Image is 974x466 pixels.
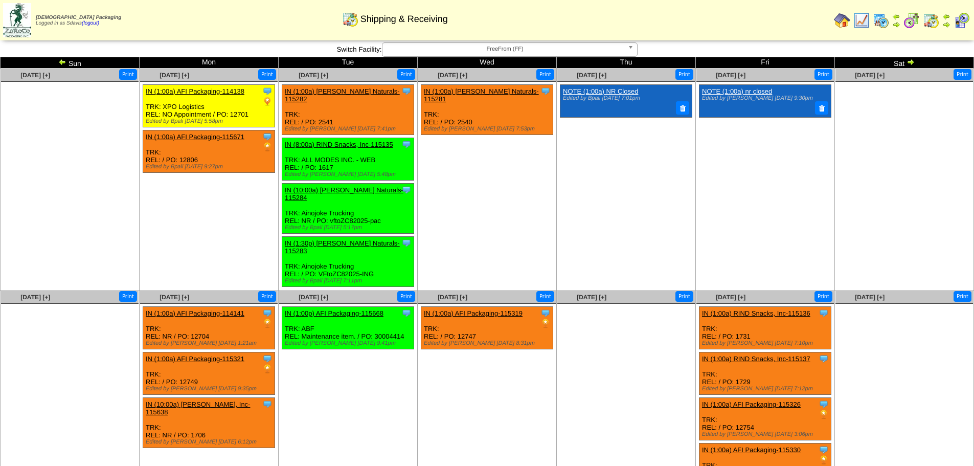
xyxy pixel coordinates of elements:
[834,12,850,29] img: home.gif
[285,126,414,132] div: Edited by [PERSON_NAME] [DATE] 7:41pm
[262,96,273,106] img: PO
[262,131,273,142] img: Tooltip
[146,340,275,346] div: Edited by [PERSON_NAME] [DATE] 1:21am
[160,72,189,79] a: [DATE] [+]
[262,318,273,328] img: PO
[397,69,415,80] button: Print
[540,308,551,318] img: Tooltip
[892,12,900,20] img: arrowleft.gif
[702,355,810,363] a: IN (1:00a) RIND Snacks, Inc-115137
[438,294,467,301] a: [DATE] [+]
[855,72,885,79] span: [DATE] [+]
[282,307,414,349] div: TRK: ABF REL: Maintenance item. / PO: 30004414
[146,87,244,95] a: IN (1:00a) AFI Packaging-114138
[702,340,831,346] div: Edited by [PERSON_NAME] [DATE] 7:10pm
[143,398,275,448] div: TRK: REL: NR / PO: 1706
[285,239,400,255] a: IN (1:30p) [PERSON_NAME] Naturals-115283
[262,86,273,96] img: Tooltip
[696,57,835,69] td: Fri
[815,101,828,115] button: Delete Note
[20,294,50,301] span: [DATE] [+]
[342,11,358,27] img: calendarinout.gif
[282,85,414,135] div: TRK: REL: / PO: 2541
[702,95,826,101] div: Edited by [PERSON_NAME] [DATE] 9:30pm
[146,164,275,170] div: Edited by Bpali [DATE] 9:27pm
[262,399,273,409] img: Tooltip
[577,294,606,301] a: [DATE] [+]
[387,43,624,55] span: FreeFrom (FF)
[285,225,414,231] div: Edited by Bpali [DATE] 5:17pm
[676,101,689,115] button: Delete Note
[146,309,244,317] a: IN (1:00a) AFI Packaging-114141
[146,439,275,445] div: Edited by [PERSON_NAME] [DATE] 6:12pm
[540,318,551,328] img: PO
[702,87,772,95] a: NOTE (1:00a) nr closed
[819,308,829,318] img: Tooltip
[421,307,553,349] div: TRK: REL: / PO: 12747
[401,185,412,195] img: Tooltip
[421,85,553,135] div: TRK: REL: / PO: 2540
[675,291,693,302] button: Print
[942,12,950,20] img: arrowleft.gif
[285,186,403,202] a: IN (10:00a) [PERSON_NAME] Naturals-115284
[699,398,831,440] div: TRK: REL: / PO: 12754
[702,446,801,454] a: IN (1:00a) AFI Packaging-115330
[873,12,889,29] img: calendarprod.gif
[282,138,414,181] div: TRK: ALL MODES INC. - WEB REL: / PO: 1617
[285,141,393,148] a: IN (8:00a) RIND Snacks, Inc-115135
[160,294,189,301] a: [DATE] [+]
[716,294,745,301] a: [DATE] [+]
[1,57,140,69] td: Sun
[397,291,415,302] button: Print
[536,291,554,302] button: Print
[143,307,275,349] div: TRK: REL: NR / PO: 12704
[424,340,553,346] div: Edited by [PERSON_NAME] [DATE] 8:31pm
[285,278,414,284] div: Edited by Bpali [DATE] 7:11pm
[424,87,539,103] a: IN (1:00a) [PERSON_NAME] Naturals-115281
[401,86,412,96] img: Tooltip
[699,307,831,349] div: TRK: REL: / PO: 1731
[814,291,832,302] button: Print
[282,184,414,234] div: TRK: Ainojoke Trucking REL: NR / PO: vftoZC82025-pac
[853,12,870,29] img: line_graph.gif
[702,309,810,317] a: IN (1:00a) RIND Snacks, Inc-115136
[146,118,275,124] div: Edited by Bpali [DATE] 5:58pm
[702,401,801,408] a: IN (1:00a) AFI Packaging-115326
[279,57,418,69] td: Tue
[143,352,275,395] div: TRK: REL: / PO: 12749
[536,69,554,80] button: Print
[923,12,939,29] img: calendarinout.gif
[819,409,829,419] img: PO
[855,294,885,301] span: [DATE] [+]
[3,3,31,37] img: zoroco-logo-small.webp
[563,95,687,101] div: Edited by Bpali [DATE] 7:01pm
[819,455,829,465] img: PO
[143,85,275,127] div: TRK: XPO Logistics REL: NO Appointment / PO: 12701
[262,142,273,152] img: PO
[299,72,328,79] span: [DATE] [+]
[716,72,745,79] span: [DATE] [+]
[401,308,412,318] img: Tooltip
[577,72,606,79] a: [DATE] [+]
[401,238,412,248] img: Tooltip
[20,72,50,79] a: [DATE] [+]
[146,355,244,363] a: IN (1:00a) AFI Packaging-115321
[702,386,831,392] div: Edited by [PERSON_NAME] [DATE] 7:12pm
[819,353,829,364] img: Tooltip
[258,69,276,80] button: Print
[702,431,831,437] div: Edited by [PERSON_NAME] [DATE] 3:06pm
[557,57,696,69] td: Thu
[907,58,915,66] img: arrowright.gif
[299,294,328,301] span: [DATE] [+]
[903,12,920,29] img: calendarblend.gif
[143,130,275,173] div: TRK: REL: / PO: 12806
[282,237,414,287] div: TRK: Ainojoke Trucking REL: / PO: VFtoZC82025-ING
[563,87,638,95] a: NOTE (1:00a) NR Closed
[258,291,276,302] button: Print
